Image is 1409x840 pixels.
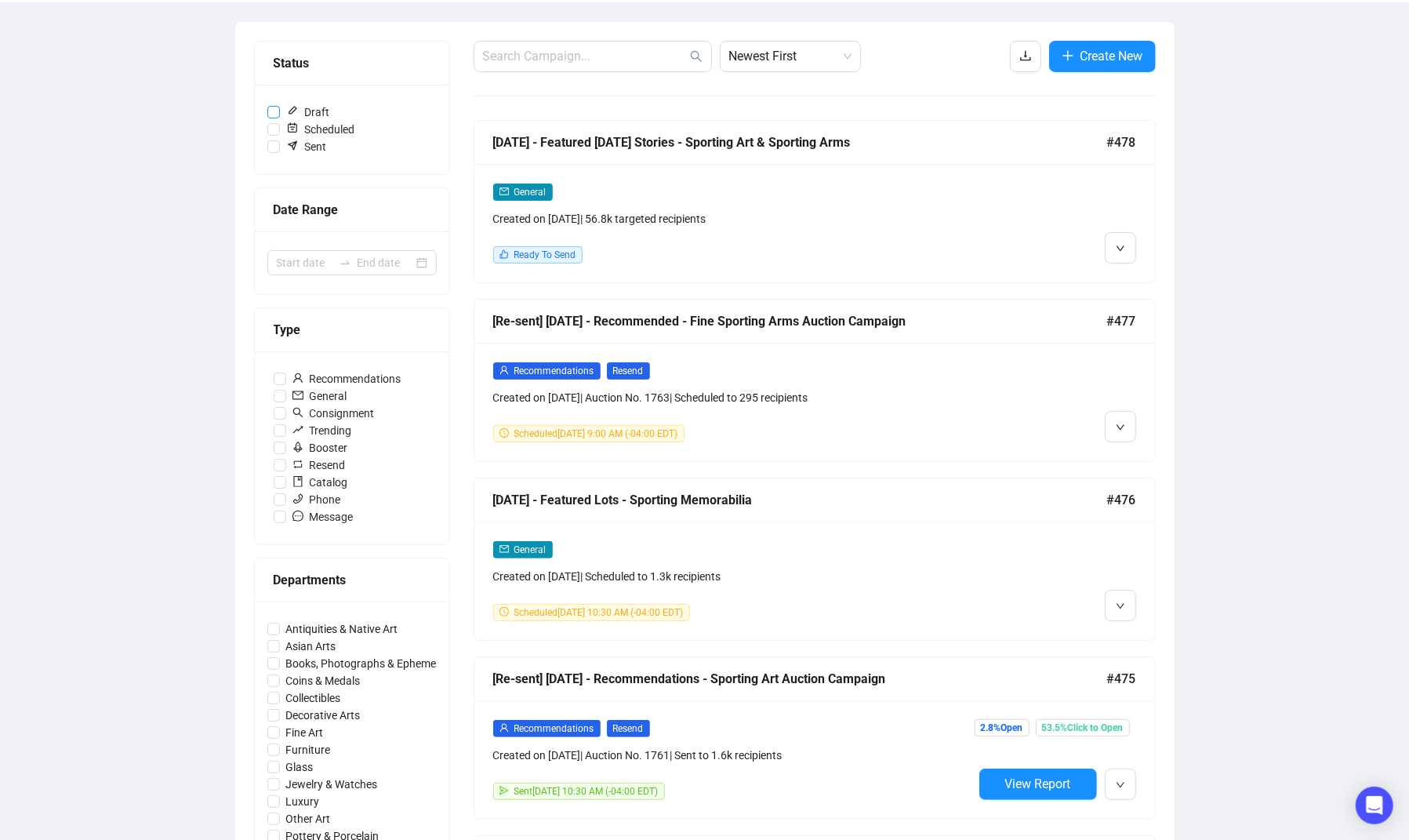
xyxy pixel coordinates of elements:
input: Start date [277,254,332,271]
span: Catalog [286,474,354,491]
span: Other Art [280,810,337,827]
span: #477 [1107,311,1136,331]
span: Resend [607,362,650,380]
div: Created on [DATE] | Scheduled to 1.3k recipients [493,568,973,585]
span: 2.8% Open [975,719,1030,736]
div: Created on [DATE] | Auction No. 1761 | Sent to 1.6k recipients [493,747,973,764]
button: View Report [979,769,1097,800]
div: Departments [274,570,430,590]
span: retweet [292,459,303,470]
span: General [286,387,354,405]
span: down [1116,423,1125,432]
span: Asian Arts [280,638,343,655]
span: search [292,407,303,418]
span: Books, Photographs & Ephemera [280,655,453,672]
span: send [499,786,509,795]
span: down [1116,244,1125,253]
span: 53.5% Click to Open [1036,719,1130,736]
span: Trending [286,422,358,439]
span: plus [1062,49,1074,62]
span: View Report [1005,776,1071,791]
span: user [499,723,509,733]
span: clock-circle [499,607,509,616]
span: Scheduled [280,121,361,138]
div: [Re-sent] [DATE] - Recommended - Fine Sporting Arms Auction Campaign [493,311,1107,331]
span: Booster [286,439,354,456]
span: Recommendations [514,723,594,734]
span: General [514,544,547,555]
span: Scheduled [DATE] 9:00 AM (-04:00 EDT) [514,428,678,439]
span: mail [499,544,509,554]
input: End date [358,254,413,271]
span: Antiquities & Native Art [280,620,405,638]
a: [Re-sent] [DATE] - Recommended - Fine Sporting Arms Auction Campaign#477userRecommendationsResend... [474,299,1156,462]
span: Ready To Send [514,249,576,260]
span: message [292,511,303,522]
span: user [292,373,303,384]
div: Type [274,320,430,340]
span: #476 [1107,490,1136,510]
a: [Re-sent] [DATE] - Recommendations - Sporting Art Auction Campaign#475userRecommendationsResendCr... [474,656,1156,820]
span: download [1019,49,1032,62]
span: phone [292,493,303,504]
span: Sent [DATE] 10:30 AM (-04:00 EDT) [514,786,659,797]
a: [DATE] - Featured Lots - Sporting Memorabilia#476mailGeneralCreated on [DATE]| Scheduled to 1.3k ... [474,478,1156,641]
span: #478 [1107,133,1136,152]
a: [DATE] - Featured [DATE] Stories - Sporting Art & Sporting Arms#478mailGeneralCreated on [DATE]| ... [474,120,1156,283]
span: Collectibles [280,689,347,707]
span: Draft [280,104,336,121]
span: rocket [292,442,303,453]
div: Date Range [274,200,430,220]
span: #475 [1107,669,1136,689]
span: Decorative Arts [280,707,367,724]
span: General [514,187,547,198]
span: Scheduled [DATE] 10:30 AM (-04:00 EDT) [514,607,684,618]
span: Furniture [280,741,337,758]
span: Message [286,508,360,525]
span: Fine Art [280,724,330,741]
span: Newest First [729,42,852,71]
span: Create New [1080,46,1143,66]
div: [DATE] - Featured Lots - Sporting Memorabilia [493,490,1107,510]
span: swap-right [339,256,351,269]
span: like [499,249,509,259]
input: Search Campaign... [483,47,687,66]
span: Phone [286,491,347,508]
span: Jewelry & Watches [280,776,384,793]
span: Resend [286,456,352,474]
span: Resend [607,720,650,737]
div: Status [274,53,430,73]
span: book [292,476,303,487]
span: Recommendations [286,370,408,387]
div: Created on [DATE] | 56.8k targeted recipients [493,210,973,227]
span: clock-circle [499,428,509,438]
span: Sent [280,138,333,155]
span: search [690,50,703,63]
div: Created on [DATE] | Auction No. 1763 | Scheduled to 295 recipients [493,389,973,406]
span: Recommendations [514,365,594,376]
div: Open Intercom Messenger [1356,787,1393,824]
div: [Re-sent] [DATE] - Recommendations - Sporting Art Auction Campaign [493,669,1107,689]
span: down [1116,780,1125,790]
span: user [499,365,509,375]
span: mail [499,187,509,196]
span: Consignment [286,405,381,422]
span: down [1116,602,1125,611]
span: Glass [280,758,320,776]
span: to [339,256,351,269]
span: mail [292,390,303,401]
div: [DATE] - Featured [DATE] Stories - Sporting Art & Sporting Arms [493,133,1107,152]
span: rise [292,424,303,435]
button: Create New [1049,41,1156,72]
span: Coins & Medals [280,672,367,689]
span: Luxury [280,793,326,810]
